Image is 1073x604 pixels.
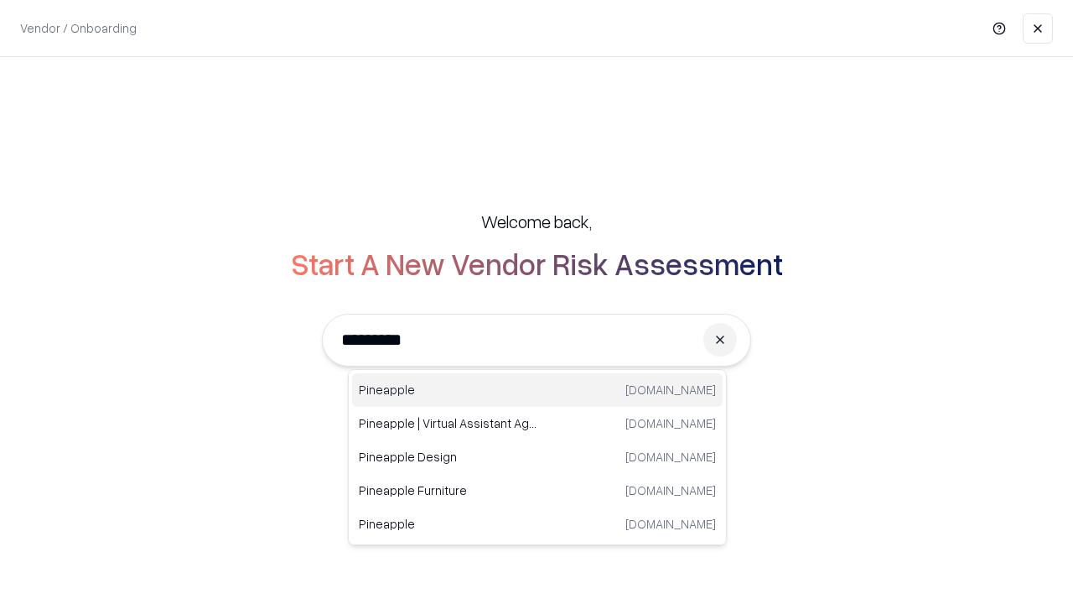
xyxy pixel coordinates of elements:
div: Suggestions [348,369,727,545]
p: [DOMAIN_NAME] [625,448,716,466]
p: Pineapple [359,515,537,533]
p: Pineapple [359,381,537,398]
p: [DOMAIN_NAME] [625,381,716,398]
h2: Start A New Vendor Risk Assessment [291,247,783,280]
h5: Welcome back, [481,210,592,233]
p: Pineapple Furniture [359,482,537,499]
p: Pineapple | Virtual Assistant Agency [359,414,537,432]
p: [DOMAIN_NAME] [625,414,716,432]
p: [DOMAIN_NAME] [625,482,716,499]
p: Pineapple Design [359,448,537,466]
p: Vendor / Onboarding [20,19,137,37]
p: [DOMAIN_NAME] [625,515,716,533]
